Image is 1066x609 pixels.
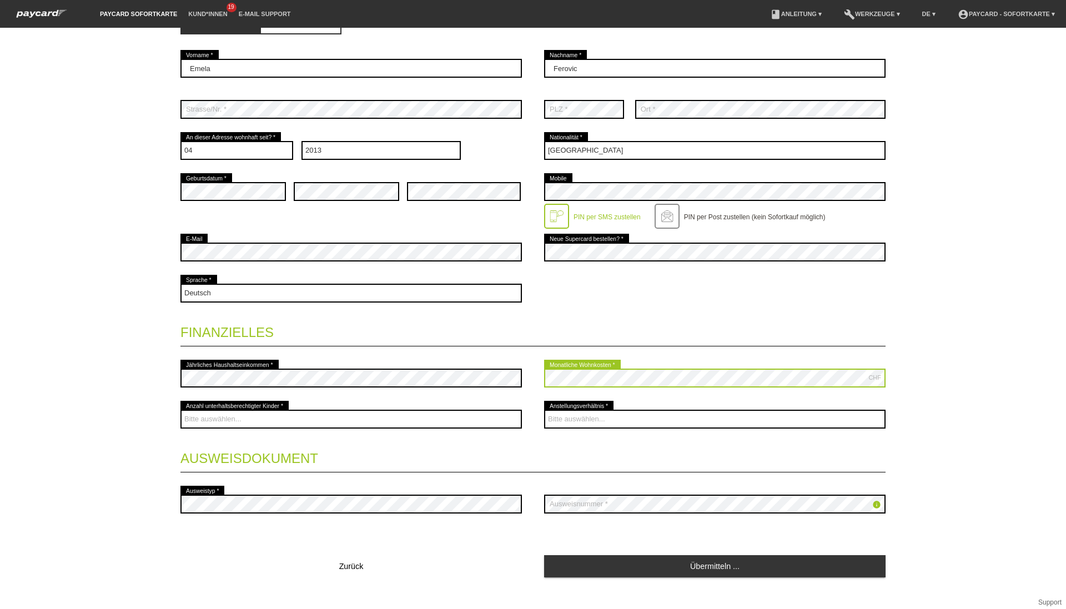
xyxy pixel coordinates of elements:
[180,440,886,472] legend: Ausweisdokument
[872,500,881,509] i: info
[765,11,827,17] a: bookAnleitung ▾
[574,213,641,221] label: PIN per SMS zustellen
[11,8,72,19] img: paycard Sofortkarte
[227,3,237,12] span: 19
[684,213,826,221] label: PIN per Post zustellen (kein Sofortkauf möglich)
[180,555,522,577] button: Zurück
[11,13,72,21] a: paycard Sofortkarte
[544,555,886,577] a: Übermitteln ...
[94,11,183,17] a: paycard Sofortkarte
[233,11,296,17] a: E-Mail Support
[872,501,881,511] a: info
[958,9,969,20] i: account_circle
[183,11,233,17] a: Kund*innen
[1038,598,1062,606] a: Support
[770,9,781,20] i: book
[339,562,364,571] span: Zurück
[917,11,941,17] a: DE ▾
[838,11,906,17] a: buildWerkzeuge ▾
[844,9,855,20] i: build
[180,314,886,346] legend: Finanzielles
[952,11,1060,17] a: account_circlepaycard - Sofortkarte ▾
[868,374,881,381] div: CHF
